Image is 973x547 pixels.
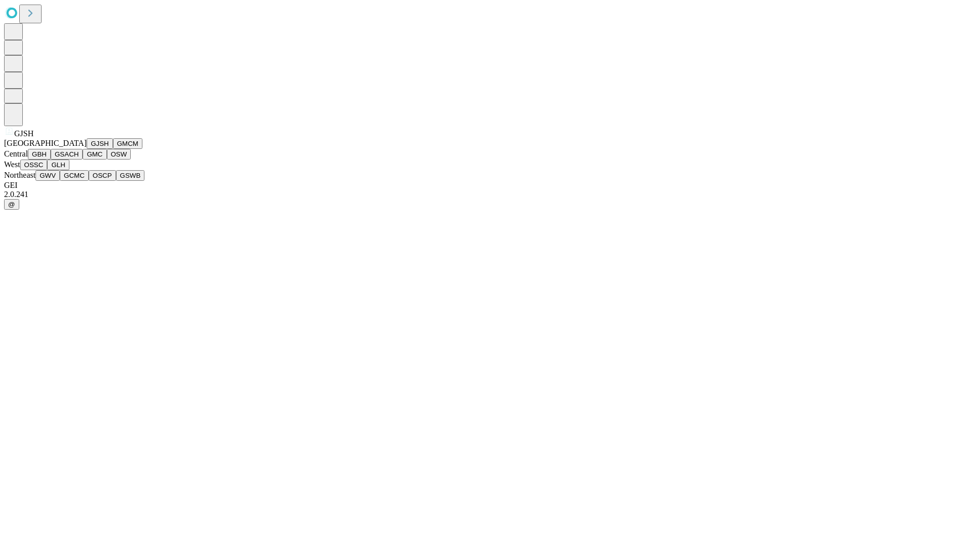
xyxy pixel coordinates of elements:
span: GJSH [14,129,33,138]
button: GSWB [116,170,145,181]
div: 2.0.241 [4,190,969,199]
button: GJSH [87,138,113,149]
button: OSSC [20,160,48,170]
span: Central [4,149,28,158]
button: GLH [47,160,69,170]
span: [GEOGRAPHIC_DATA] [4,139,87,147]
button: GMCM [113,138,142,149]
button: @ [4,199,19,210]
button: GWV [35,170,60,181]
span: Northeast [4,171,35,179]
span: West [4,160,20,169]
button: GBH [28,149,51,160]
div: GEI [4,181,969,190]
button: GCMC [60,170,89,181]
button: OSW [107,149,131,160]
span: @ [8,201,15,208]
button: GSACH [51,149,83,160]
button: OSCP [89,170,116,181]
button: GMC [83,149,106,160]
